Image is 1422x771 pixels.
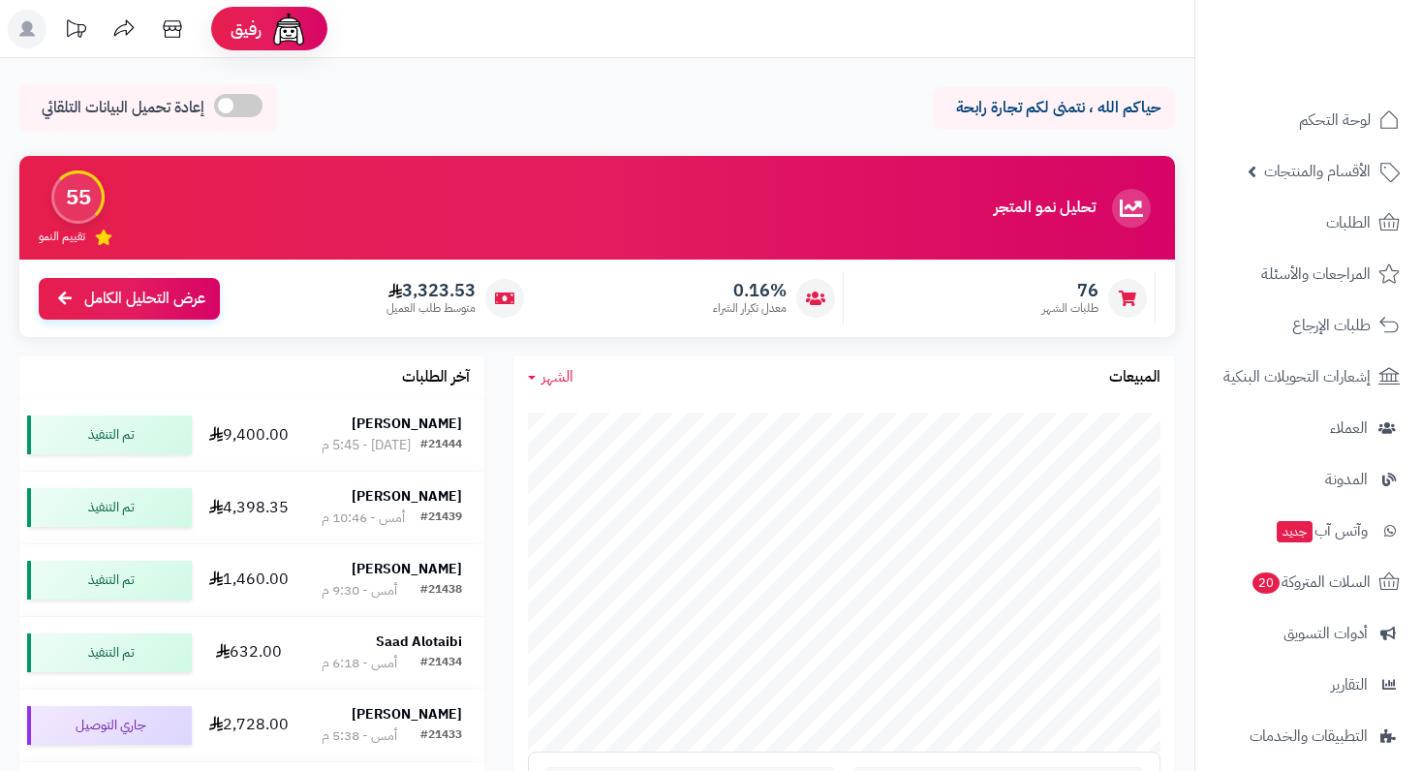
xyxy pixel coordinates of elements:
[269,10,308,48] img: ai-face.png
[1042,280,1098,301] span: 76
[352,704,462,725] strong: [PERSON_NAME]
[51,10,100,53] a: تحديثات المنصة
[1277,521,1313,542] span: جديد
[42,97,204,119] span: إعادة تحميل البيانات التلقائي
[200,472,299,543] td: 4,398.35
[1207,713,1410,759] a: التطبيقات والخدمات
[713,300,787,317] span: معدل تكرار الشراء
[1251,569,1371,596] span: السلات المتروكة
[947,97,1160,119] p: حياكم الله ، نتمنى لكم تجارة رابحة
[27,416,192,454] div: تم التنفيذ
[352,414,462,434] strong: [PERSON_NAME]
[386,300,476,317] span: متوسط طلب العميل
[420,509,462,528] div: #21439
[376,632,462,652] strong: Saad Alotaibi
[27,706,192,745] div: جاري التوصيل
[200,399,299,471] td: 9,400.00
[322,726,397,746] div: أمس - 5:38 م
[352,559,462,579] strong: [PERSON_NAME]
[1207,508,1410,554] a: وآتس آبجديد
[84,288,205,310] span: عرض التحليل الكامل
[1326,209,1371,236] span: الطلبات
[1207,251,1410,297] a: المراجعات والأسئلة
[27,633,192,672] div: تم التنفيذ
[1207,610,1410,657] a: أدوات التسويق
[27,488,192,527] div: تم التنفيذ
[1331,671,1368,698] span: التقارير
[1290,54,1404,95] img: logo-2.png
[1042,300,1098,317] span: طلبات الشهر
[39,229,85,245] span: تقييم النمو
[1207,354,1410,400] a: إشعارات التحويلات البنكية
[1223,363,1371,390] span: إشعارات التحويلات البنكية
[1292,312,1371,339] span: طلبات الإرجاع
[39,278,220,320] a: عرض التحليل الكامل
[541,365,573,388] span: الشهر
[322,581,397,601] div: أمس - 9:30 م
[386,280,476,301] span: 3,323.53
[1275,517,1368,544] span: وآتس آب
[1283,620,1368,647] span: أدوات التسويق
[352,486,462,507] strong: [PERSON_NAME]
[713,280,787,301] span: 0.16%
[1250,723,1368,750] span: التطبيقات والخدمات
[1264,158,1371,185] span: الأقسام والمنتجات
[200,690,299,761] td: 2,728.00
[1207,97,1410,143] a: لوحة التحكم
[322,654,397,673] div: أمس - 6:18 م
[420,581,462,601] div: #21438
[1299,107,1371,134] span: لوحة التحكم
[1207,200,1410,246] a: الطلبات
[1261,261,1371,288] span: المراجعات والأسئلة
[420,436,462,455] div: #21444
[1109,369,1160,386] h3: المبيعات
[1325,466,1368,493] span: المدونة
[1207,405,1410,451] a: العملاء
[420,654,462,673] div: #21434
[1207,302,1410,349] a: طلبات الإرجاع
[1207,456,1410,503] a: المدونة
[528,366,573,388] a: الشهر
[402,369,470,386] h3: آخر الطلبات
[322,436,411,455] div: [DATE] - 5:45 م
[322,509,405,528] div: أمس - 10:46 م
[1330,415,1368,442] span: العملاء
[994,200,1096,217] h3: تحليل نمو المتجر
[27,561,192,600] div: تم التنفيذ
[1207,662,1410,708] a: التقارير
[231,17,262,41] span: رفيق
[200,544,299,616] td: 1,460.00
[1252,572,1280,594] span: 20
[200,617,299,689] td: 632.00
[1207,559,1410,605] a: السلات المتروكة20
[420,726,462,746] div: #21433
